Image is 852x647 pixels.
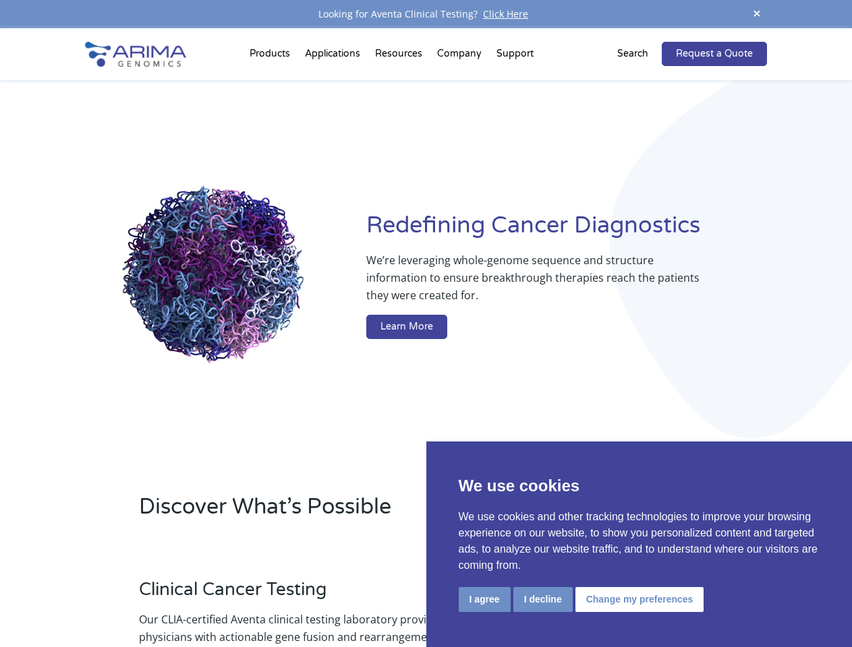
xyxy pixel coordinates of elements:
[139,579,479,611] h3: Clinical Cancer Testing
[459,474,820,498] p: We use cookies
[662,42,767,66] a: Request a Quote
[366,251,713,315] p: We’re leveraging whole-genome sequence and structure information to ensure breakthrough therapies...
[478,7,534,20] a: Click Here
[513,587,573,612] button: I decline
[139,492,587,532] h2: Discover What’s Possible
[85,42,186,67] img: Arima-Genomics-logo
[575,587,704,612] button: Change my preferences
[366,315,447,339] a: Learn More
[459,509,820,574] p: We use cookies and other tracking technologies to improve your browsing experience on our website...
[459,587,511,612] button: I agree
[85,5,766,23] div: Looking for Aventa Clinical Testing?
[617,45,648,63] p: Search
[366,210,767,251] h1: Redefining Cancer Diagnostics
